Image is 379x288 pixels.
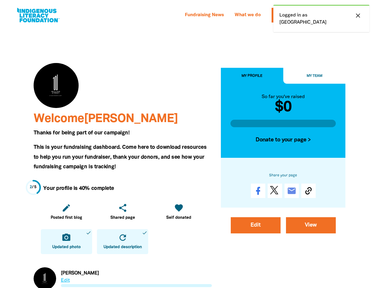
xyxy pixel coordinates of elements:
[284,184,299,198] a: email
[353,12,363,19] button: close
[97,229,148,254] a: refreshUpdated descriptiondone
[286,217,336,233] a: View
[221,68,283,84] button: My Profile
[34,113,178,124] span: Welcome [PERSON_NAME]
[273,5,369,32] div: Logged in as [GEOGRAPHIC_DATA]
[118,203,128,213] i: share
[62,233,71,242] i: camera_alt
[30,184,37,190] div: / 5
[110,215,135,221] span: Shared page
[231,217,281,233] a: Edit
[34,145,207,169] span: This is your fundraising dashboard. Come here to download resources to help you run your fundrais...
[230,132,336,148] button: Donate to your page >
[287,186,296,196] i: email
[230,172,336,179] h6: Share your page
[97,199,148,224] a: shareShared page
[283,68,346,84] button: My Team
[301,184,316,198] button: Copy Link
[268,184,282,198] a: Post
[242,74,262,77] span: My Profile
[118,233,128,242] i: refresh
[142,230,147,235] i: done
[30,185,32,189] span: 2
[41,229,92,254] a: camera_altUpdated photodone
[104,244,142,250] span: Updated description
[166,215,191,221] span: Self donated
[174,203,184,213] i: favorite
[43,186,114,191] strong: Your profile is 40% complete
[51,215,82,221] span: Posted first blog
[34,130,130,135] span: Thanks for being part of our campaign!
[52,244,81,250] span: Updated photo
[181,10,227,20] a: Fundraising News
[230,93,336,100] div: So far you've raised
[231,10,264,20] a: What we do
[62,203,71,213] i: edit
[307,74,322,77] span: My Team
[354,12,362,19] i: close
[41,199,92,224] a: editPosted first blog
[251,184,265,198] a: Share
[230,100,336,115] h2: $0
[272,8,309,22] a: Donate
[153,199,204,224] a: favoriteSelf donated
[86,230,91,235] i: done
